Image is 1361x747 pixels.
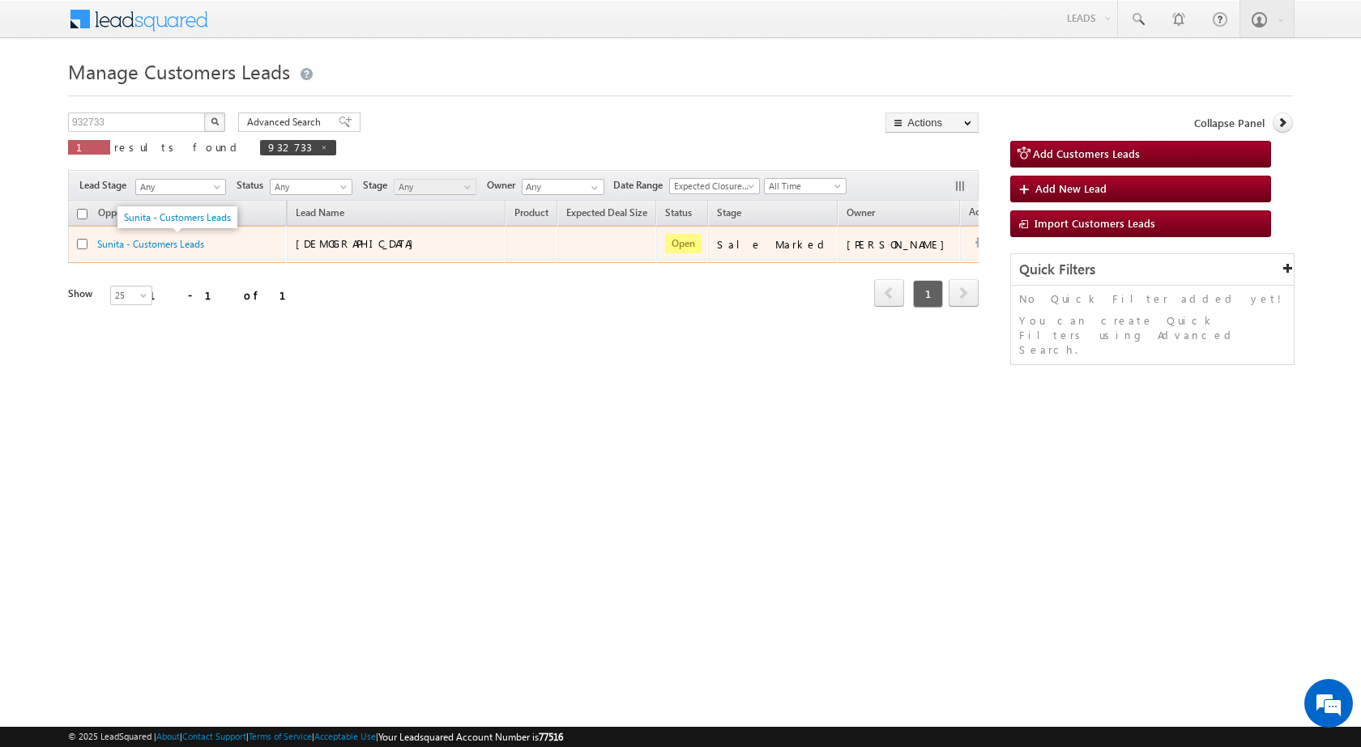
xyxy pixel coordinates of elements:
[847,237,953,252] div: [PERSON_NAME]
[270,179,352,195] a: Any
[949,279,979,307] span: next
[237,178,270,193] span: Status
[249,731,312,741] a: Terms of Service
[765,179,842,193] span: All Time
[79,178,133,193] span: Lead Stage
[665,234,702,253] span: Open
[90,204,187,225] a: Opportunity Name
[156,731,180,741] a: About
[874,281,904,307] a: prev
[874,279,904,307] span: prev
[68,729,563,745] span: © 2025 LeadSquared | | | | |
[1033,146,1140,160] span: Add Customers Leads
[657,204,700,225] a: Status
[378,731,563,743] span: Your Leadsquared Account Number is
[847,206,875,219] span: Owner
[124,211,231,223] a: Sunita - Customers Leads
[1019,291,1286,306] p: No Quick Filter added yet!
[149,286,305,304] div: 1 - 1 of 1
[913,280,943,308] span: 1
[268,140,312,154] span: 932733
[885,112,979,133] button: Actions
[764,178,847,194] a: All Time
[394,179,476,195] a: Any
[539,731,563,743] span: 77516
[135,179,226,195] a: Any
[1035,181,1107,195] span: Add New Lead
[77,209,87,219] input: Check all records
[110,286,152,305] a: 25
[1194,116,1265,130] span: Collapse Panel
[271,180,348,194] span: Any
[76,140,102,154] span: 1
[613,178,669,193] span: Date Range
[582,180,603,196] a: Show All Items
[949,281,979,307] a: next
[1019,313,1286,357] p: You can create Quick Filters using Advanced Search.
[717,237,830,252] div: Sale Marked
[363,178,394,193] span: Stage
[247,115,326,129] span: Advanced Search
[717,206,741,219] span: Stage
[68,58,290,84] span: Manage Customers Leads
[709,204,749,225] a: Stage
[566,206,647,219] span: Expected Deal Size
[182,731,246,741] a: Contact Support
[961,203,1009,224] span: Actions
[98,206,179,219] span: Opportunity Name
[487,178,522,193] span: Owner
[669,178,760,194] a: Expected Closure Date
[395,180,471,194] span: Any
[288,204,352,225] span: Lead Name
[114,140,243,154] span: results found
[111,288,154,303] span: 25
[558,204,655,225] a: Expected Deal Size
[1011,254,1294,286] div: Quick Filters
[514,206,548,219] span: Product
[68,286,97,301] div: Show
[1035,216,1155,230] span: Import Customers Leads
[670,179,754,193] span: Expected Closure Date
[211,117,219,125] img: Search
[522,179,604,195] input: Type to Search
[296,236,421,250] span: [DEMOGRAPHIC_DATA]
[314,731,376,741] a: Acceptable Use
[136,180,220,194] span: Any
[97,238,204,250] a: Sunita - Customers Leads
